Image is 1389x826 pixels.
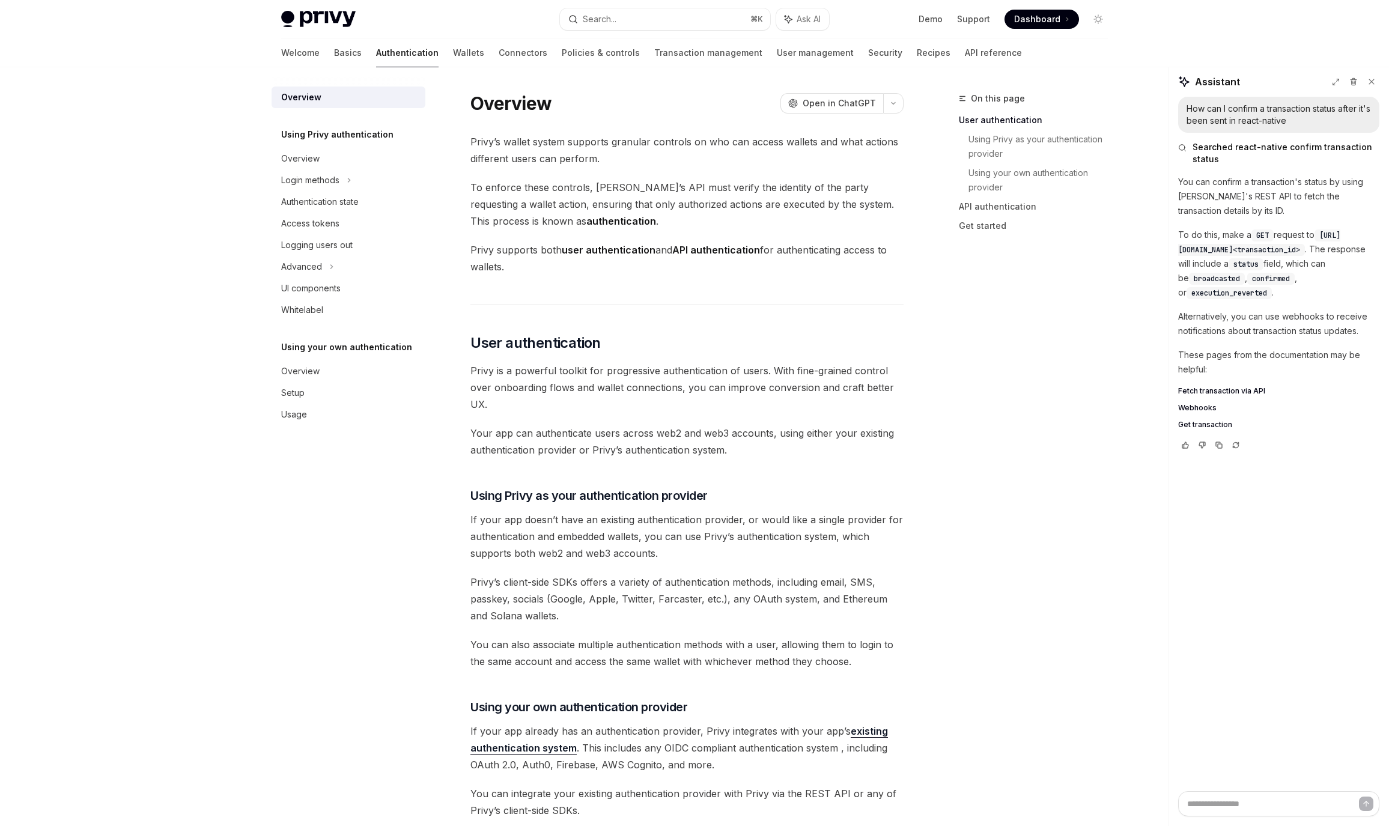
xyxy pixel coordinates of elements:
[1195,74,1240,89] span: Assistant
[583,12,616,26] div: Search...
[272,148,425,169] a: Overview
[281,238,353,252] div: Logging users out
[868,38,902,67] a: Security
[281,195,359,209] div: Authentication state
[777,38,854,67] a: User management
[470,487,708,504] span: Using Privy as your authentication provider
[971,91,1025,106] span: On this page
[560,8,770,30] button: Search...⌘K
[780,93,883,114] button: Open in ChatGPT
[470,333,601,353] span: User authentication
[281,407,307,422] div: Usage
[1178,231,1340,255] span: [URL][DOMAIN_NAME]<transaction_id>
[1089,10,1108,29] button: Toggle dark mode
[1194,274,1240,284] span: broadcasted
[281,216,339,231] div: Access tokens
[281,303,323,317] div: Whitelabel
[959,197,1117,216] a: API authentication
[470,179,904,229] span: To enforce these controls, [PERSON_NAME]’s API must verify the identity of the party requesting a...
[1178,228,1379,300] p: To do this, make a request to . The response will include a field, which can be , , or .
[470,723,904,773] span: If your app already has an authentication provider, Privy integrates with your app’s . This inclu...
[470,636,904,670] span: You can also associate multiple authentication methods with a user, allowing them to login to the...
[499,38,547,67] a: Connectors
[272,404,425,425] a: Usage
[470,241,904,275] span: Privy supports both and for authenticating access to wallets.
[281,173,339,187] div: Login methods
[957,13,990,25] a: Support
[965,38,1022,67] a: API reference
[281,38,320,67] a: Welcome
[968,130,1117,163] a: Using Privy as your authentication provider
[272,382,425,404] a: Setup
[654,38,762,67] a: Transaction management
[272,191,425,213] a: Authentication state
[1005,10,1079,29] a: Dashboard
[1178,403,1217,413] span: Webhooks
[959,216,1117,235] a: Get started
[376,38,439,67] a: Authentication
[562,38,640,67] a: Policies & controls
[453,38,484,67] a: Wallets
[1187,103,1371,127] div: How can I confirm a transaction status after it's been sent in react-native
[750,14,763,24] span: ⌘ K
[470,699,687,715] span: Using your own authentication provider
[272,87,425,108] a: Overview
[334,38,362,67] a: Basics
[1359,797,1373,811] button: Send message
[919,13,943,25] a: Demo
[1014,13,1060,25] span: Dashboard
[1178,386,1265,396] span: Fetch transaction via API
[281,340,412,354] h5: Using your own authentication
[470,133,904,167] span: Privy’s wallet system supports granular controls on who can access wallets and what actions diffe...
[1178,309,1379,338] p: Alternatively, you can use webhooks to receive notifications about transaction status updates.
[672,244,760,256] strong: API authentication
[1178,420,1379,430] a: Get transaction
[272,234,425,256] a: Logging users out
[1252,274,1290,284] span: confirmed
[272,278,425,299] a: UI components
[272,213,425,234] a: Access tokens
[470,511,904,562] span: If your app doesn’t have an existing authentication provider, or would like a single provider for...
[776,8,829,30] button: Ask AI
[1178,420,1232,430] span: Get transaction
[281,260,322,274] div: Advanced
[562,244,655,256] strong: user authentication
[1178,348,1379,377] p: These pages from the documentation may be helpful:
[281,151,320,166] div: Overview
[272,299,425,321] a: Whitelabel
[1178,403,1379,413] a: Webhooks
[1256,231,1269,240] span: GET
[470,785,904,819] span: You can integrate your existing authentication provider with Privy via the REST API or any of Pri...
[797,13,821,25] span: Ask AI
[470,93,552,114] h1: Overview
[470,425,904,458] span: Your app can authenticate users across web2 and web3 accounts, using either your existing authent...
[281,90,321,105] div: Overview
[272,360,425,382] a: Overview
[470,574,904,624] span: Privy’s client-side SDKs offers a variety of authentication methods, including email, SMS, passke...
[281,364,320,378] div: Overview
[586,215,656,227] strong: authentication
[1191,288,1267,298] span: execution_reverted
[470,362,904,413] span: Privy is a powerful toolkit for progressive authentication of users. With fine-grained control ov...
[968,163,1117,197] a: Using your own authentication provider
[1193,141,1379,165] span: Searched react-native confirm transaction status
[803,97,876,109] span: Open in ChatGPT
[281,386,305,400] div: Setup
[1178,386,1379,396] a: Fetch transaction via API
[917,38,950,67] a: Recipes
[1178,175,1379,218] p: You can confirm a transaction's status by using [PERSON_NAME]'s REST API to fetch the transaction...
[281,281,341,296] div: UI components
[1233,260,1259,269] span: status
[281,11,356,28] img: light logo
[1178,141,1379,165] button: Searched react-native confirm transaction status
[959,111,1117,130] a: User authentication
[281,127,394,142] h5: Using Privy authentication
